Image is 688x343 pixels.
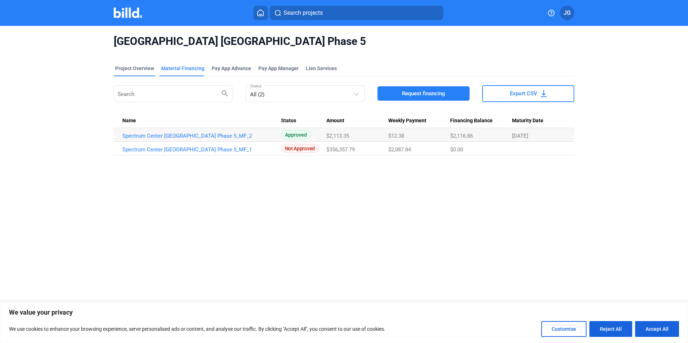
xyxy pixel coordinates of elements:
button: Reject All [589,321,632,337]
a: Spectrum Center [GEOGRAPHIC_DATA] Phase 5_MF_1 [122,146,281,153]
span: $0.00 [450,146,463,153]
button: Accept All [635,321,679,337]
mat-select-trigger: All (2) [250,91,264,98]
span: [GEOGRAPHIC_DATA] [GEOGRAPHIC_DATA] Phase 5 [114,35,574,48]
span: JG [563,9,571,17]
img: Billd Company Logo [114,8,142,18]
a: Spectrum Center [GEOGRAPHIC_DATA] Phase 5_MF_2 [122,133,281,139]
span: Pay App Manager [258,65,299,72]
span: Request financing [402,90,445,97]
div: Amount [326,118,388,124]
button: Request financing [377,86,470,101]
button: Customise [541,321,587,337]
span: $2,113.35 [326,133,349,139]
span: Not Approved [281,144,319,153]
div: Status [281,118,327,124]
div: Name [122,118,281,124]
p: We use cookies to enhance your browsing experience, serve personalised ads or content, and analys... [9,325,385,333]
div: Maturity Date [512,118,566,124]
span: Financing Balance [450,118,493,124]
div: Project Overview [115,65,154,72]
span: Amount [326,118,344,124]
div: Material Financing [161,65,204,72]
span: Name [122,118,136,124]
span: $12.38 [388,133,404,139]
span: $2,116.86 [450,133,473,139]
span: Export CSV [510,90,537,97]
p: We value your privacy [9,308,679,317]
mat-icon: search [221,89,229,97]
div: Weekly Payment [388,118,450,124]
span: Weekly Payment [388,118,426,124]
span: [DATE] [512,133,528,139]
span: $2,087.84 [388,146,411,153]
button: Export CSV [482,85,574,102]
span: $356,357.79 [326,146,355,153]
span: Search projects [284,9,323,17]
span: Approved [281,130,311,139]
span: Maturity Date [512,118,543,124]
div: Lien Services [306,65,337,72]
div: Financing Balance [450,118,512,124]
span: Status [281,118,296,124]
button: Search projects [270,6,443,20]
div: Pay App Advance [212,65,251,72]
button: JG [560,6,574,20]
